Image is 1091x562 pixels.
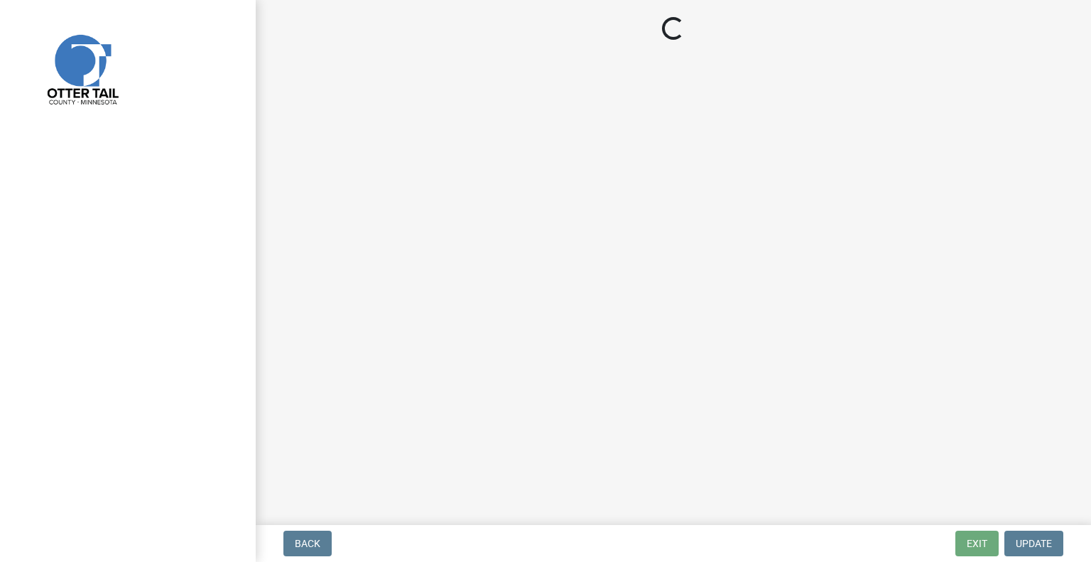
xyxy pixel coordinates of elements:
[1016,538,1052,549] span: Update
[955,531,999,556] button: Exit
[1004,531,1063,556] button: Update
[28,15,135,121] img: Otter Tail County, Minnesota
[295,538,320,549] span: Back
[283,531,332,556] button: Back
